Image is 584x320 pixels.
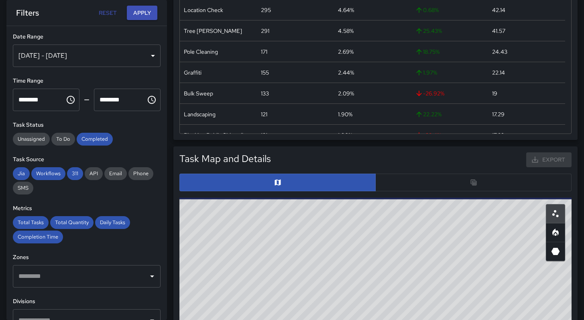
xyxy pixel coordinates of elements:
[13,170,30,177] span: Jia
[415,131,441,139] span: -28.4 %
[51,136,75,142] span: To Do
[13,133,50,146] div: Unassigned
[13,216,49,229] div: Total Tasks
[179,152,271,165] h5: Task Map and Details
[261,110,267,118] div: 121
[67,167,83,180] div: 311
[338,110,352,118] div: 1.90%
[13,77,161,85] h6: Time Range
[13,204,161,213] h6: Metrics
[67,170,83,177] span: 311
[415,69,437,77] span: 1.97 %
[95,216,130,229] div: Daily Tasks
[13,167,30,180] div: Jia
[261,27,269,35] div: 291
[184,131,245,139] div: Blocking Public Sidewalk
[184,89,213,97] div: Bulk Sweep
[338,27,354,35] div: 4.58%
[13,121,161,130] h6: Task Status
[492,131,505,139] div: 17.29
[338,48,354,56] div: 2.69%
[492,48,507,56] div: 24.43
[492,27,505,35] div: 41.57
[31,170,65,177] span: Workflows
[261,131,267,139] div: 121
[13,253,161,262] h6: Zones
[415,27,442,35] span: 25.43 %
[63,92,79,108] button: Choose time, selected time is 12:00 AM
[261,89,269,97] div: 133
[13,155,161,164] h6: Task Source
[546,223,565,242] button: Heatmap
[338,131,352,139] div: 1.90%
[147,271,158,282] button: Open
[13,45,161,67] div: [DATE] - [DATE]
[95,6,120,20] button: Reset
[104,170,127,177] span: Email
[415,6,439,14] span: 0.68 %
[13,136,50,142] span: Unassigned
[13,32,161,41] h6: Date Range
[13,231,63,243] div: Completion Time
[13,297,161,306] h6: Divisions
[95,219,130,226] span: Daily Tasks
[50,216,94,229] div: Total Quantity
[104,167,127,180] div: Email
[184,48,218,56] div: Pole Cleaning
[184,27,242,35] div: Tree Wells
[51,133,75,146] div: To Do
[127,6,157,20] button: Apply
[31,167,65,180] div: Workflows
[85,167,103,180] div: API
[77,136,113,142] span: Completed
[184,6,223,14] div: Location Check
[546,242,565,261] button: 3D Heatmap
[85,170,103,177] span: API
[551,247,560,256] svg: 3D Heatmap
[546,204,565,223] button: Scatterplot
[261,69,269,77] div: 155
[551,209,560,219] svg: Scatterplot
[13,219,49,226] span: Total Tasks
[144,92,160,108] button: Choose time, selected time is 11:59 PM
[128,170,153,177] span: Phone
[77,133,113,146] div: Completed
[338,6,354,14] div: 4.64%
[492,6,505,14] div: 42.14
[13,184,33,191] span: SMS
[128,167,153,180] div: Phone
[492,89,497,97] div: 19
[492,110,505,118] div: 17.29
[415,110,442,118] span: 22.22 %
[13,182,33,194] div: SMS
[492,69,505,77] div: 22.14
[16,6,39,19] h6: Filters
[13,233,63,240] span: Completion Time
[415,89,444,97] span: -26.92 %
[415,48,440,56] span: 18.75 %
[551,228,560,237] svg: Heatmap
[184,69,201,77] div: Graffiti
[50,219,94,226] span: Total Quantity
[338,89,354,97] div: 2.09%
[261,6,271,14] div: 295
[184,110,216,118] div: Landscaping
[338,69,354,77] div: 2.44%
[261,48,267,56] div: 171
